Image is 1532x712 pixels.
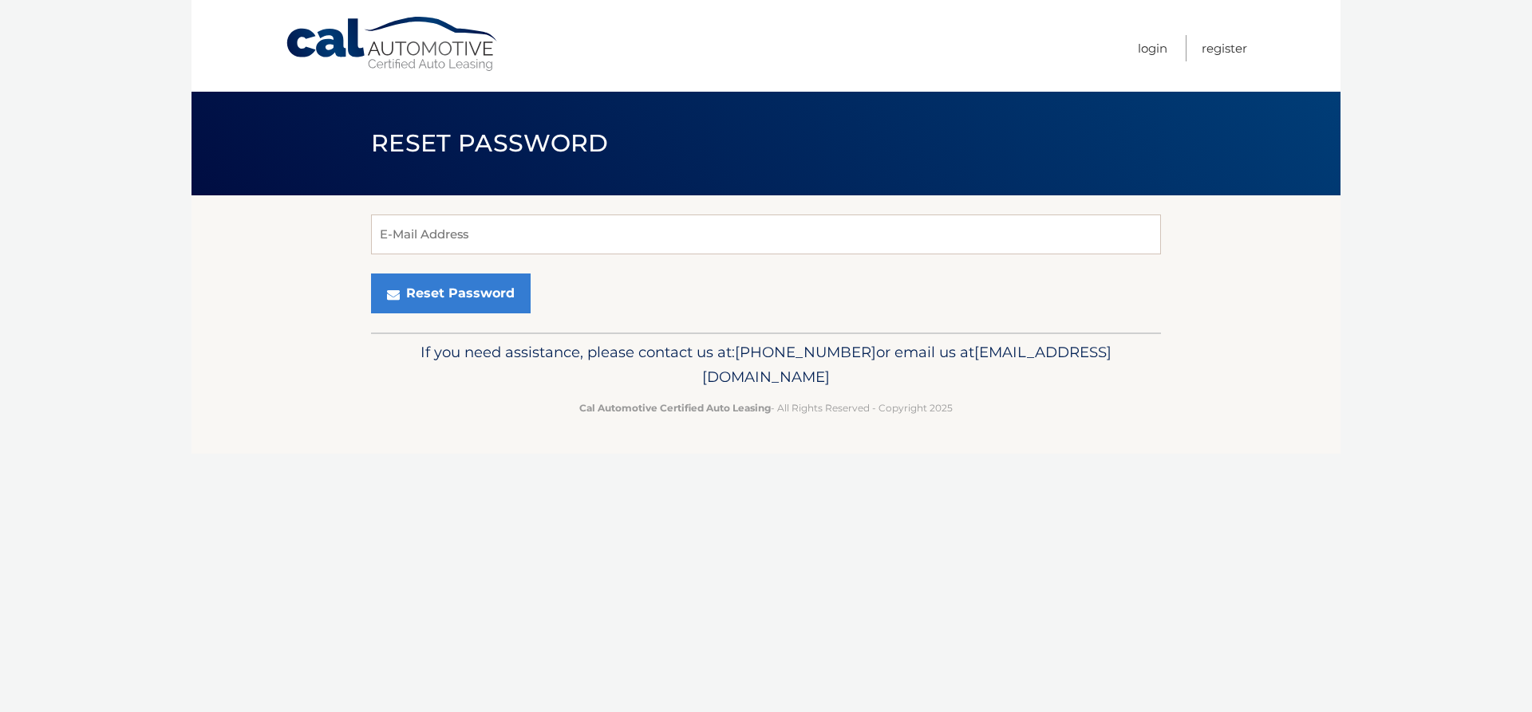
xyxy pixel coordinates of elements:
[371,128,608,158] span: Reset Password
[371,273,531,313] button: Reset Password
[371,214,1161,254] input: E-Mail Address
[381,399,1151,416] p: - All Rights Reserved - Copyright 2025
[285,16,500,73] a: Cal Automotive
[579,402,771,414] strong: Cal Automotive Certified Auto Leasing
[381,340,1151,391] p: If you need assistance, please contact us at: or email us at
[1202,35,1247,61] a: Register
[1138,35,1167,61] a: Login
[735,343,876,361] span: [PHONE_NUMBER]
